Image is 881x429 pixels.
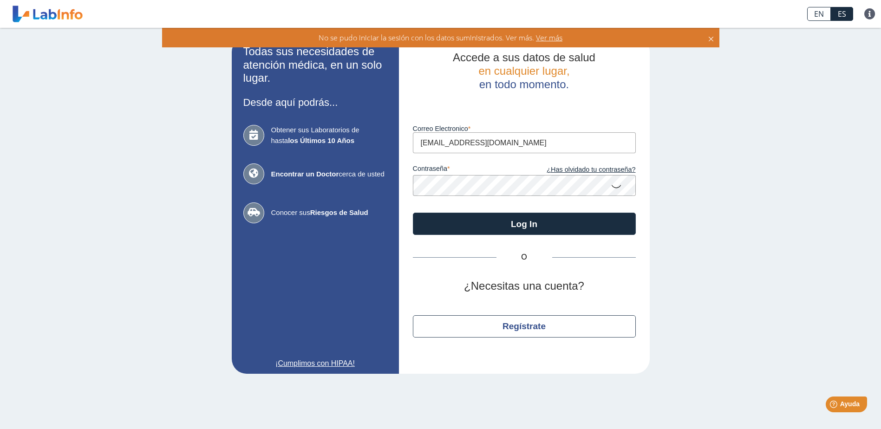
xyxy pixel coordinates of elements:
h2: Todas sus necesidades de atención médica, en un solo lugar. [243,45,387,85]
label: Correo Electronico [413,125,636,132]
b: Encontrar un Doctor [271,170,339,178]
span: No se pudo iniciar la sesión con los datos suministrados. Ver más. [319,32,534,43]
button: Log In [413,213,636,235]
a: ¿Has olvidado tu contraseña? [524,165,636,175]
span: Ver más [534,32,562,43]
iframe: Help widget launcher [798,393,871,419]
span: en todo momento. [479,78,569,91]
span: Conocer sus [271,208,387,218]
a: ES [831,7,853,21]
label: contraseña [413,165,524,175]
span: cerca de usted [271,169,387,180]
button: Regístrate [413,315,636,338]
b: los Últimos 10 Años [288,136,354,144]
span: Obtener sus Laboratorios de hasta [271,125,387,146]
h2: ¿Necesitas una cuenta? [413,279,636,293]
b: Riesgos de Salud [310,208,368,216]
span: en cualquier lugar, [478,65,569,77]
a: EN [807,7,831,21]
h3: Desde aquí podrás... [243,97,387,108]
span: O [496,252,552,263]
a: ¡Cumplimos con HIPAA! [243,358,387,369]
span: Accede a sus datos de salud [453,51,595,64]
